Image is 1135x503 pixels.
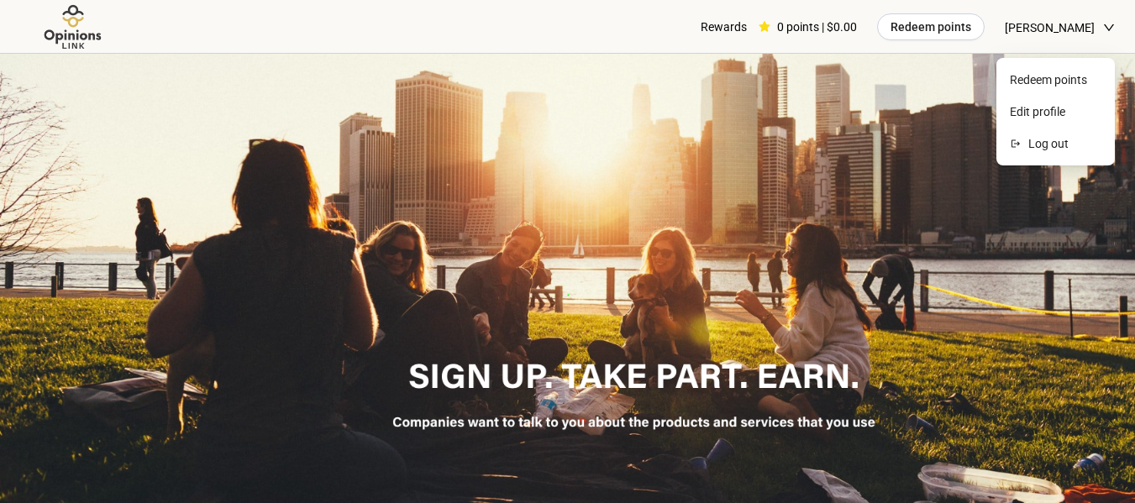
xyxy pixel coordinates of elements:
span: [PERSON_NAME] [1005,1,1095,55]
button: Redeem points [877,13,985,40]
span: star [759,21,770,33]
span: Log out [1028,134,1101,153]
span: Redeem points [891,18,971,36]
span: down [1103,22,1115,34]
span: Edit profile [1010,102,1101,121]
span: Redeem points [1010,71,1101,89]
